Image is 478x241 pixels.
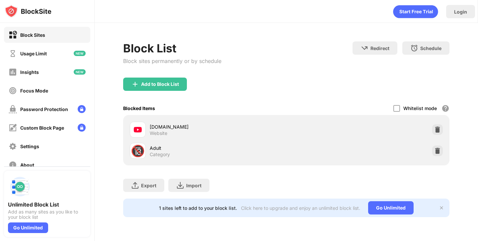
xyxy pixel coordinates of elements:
img: x-button.svg [439,205,444,211]
div: Import [186,183,201,188]
img: lock-menu.svg [78,105,86,113]
div: Block Sites [20,32,45,38]
img: focus-off.svg [9,87,17,95]
img: new-icon.svg [74,69,86,75]
div: Go Unlimited [368,201,414,214]
div: Go Unlimited [8,222,48,233]
div: animation [393,5,438,18]
div: Add to Block List [141,82,179,87]
div: Block List [123,41,221,55]
img: time-usage-off.svg [9,49,17,58]
img: new-icon.svg [74,51,86,56]
div: Schedule [420,45,441,51]
img: customize-block-page-off.svg [9,124,17,132]
div: Adult [150,145,286,151]
div: About [20,162,34,168]
div: Password Protection [20,106,68,112]
img: favicons [134,126,142,134]
div: Redirect [370,45,389,51]
div: Focus Mode [20,88,48,93]
img: push-block-list.svg [8,175,32,199]
div: Blocked Items [123,105,155,111]
div: Whitelist mode [403,105,437,111]
img: insights-off.svg [9,68,17,76]
img: settings-off.svg [9,142,17,151]
div: Add as many sites as you like to your block list [8,209,86,220]
div: Block sites permanently or by schedule [123,58,221,64]
div: Usage Limit [20,51,47,56]
div: Custom Block Page [20,125,64,131]
div: Insights [20,69,39,75]
img: about-off.svg [9,161,17,169]
img: password-protection-off.svg [9,105,17,113]
div: Website [150,130,167,136]
div: 1 sites left to add to your block list. [159,205,237,211]
img: logo-blocksite.svg [5,5,51,18]
div: 🔞 [131,144,145,158]
div: Login [454,9,467,15]
div: Unlimited Block List [8,201,86,208]
div: Settings [20,144,39,149]
img: block-on.svg [9,31,17,39]
div: Export [141,183,156,188]
img: lock-menu.svg [78,124,86,132]
div: Category [150,151,170,157]
div: [DOMAIN_NAME] [150,123,286,130]
div: Click here to upgrade and enjoy an unlimited block list. [241,205,360,211]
